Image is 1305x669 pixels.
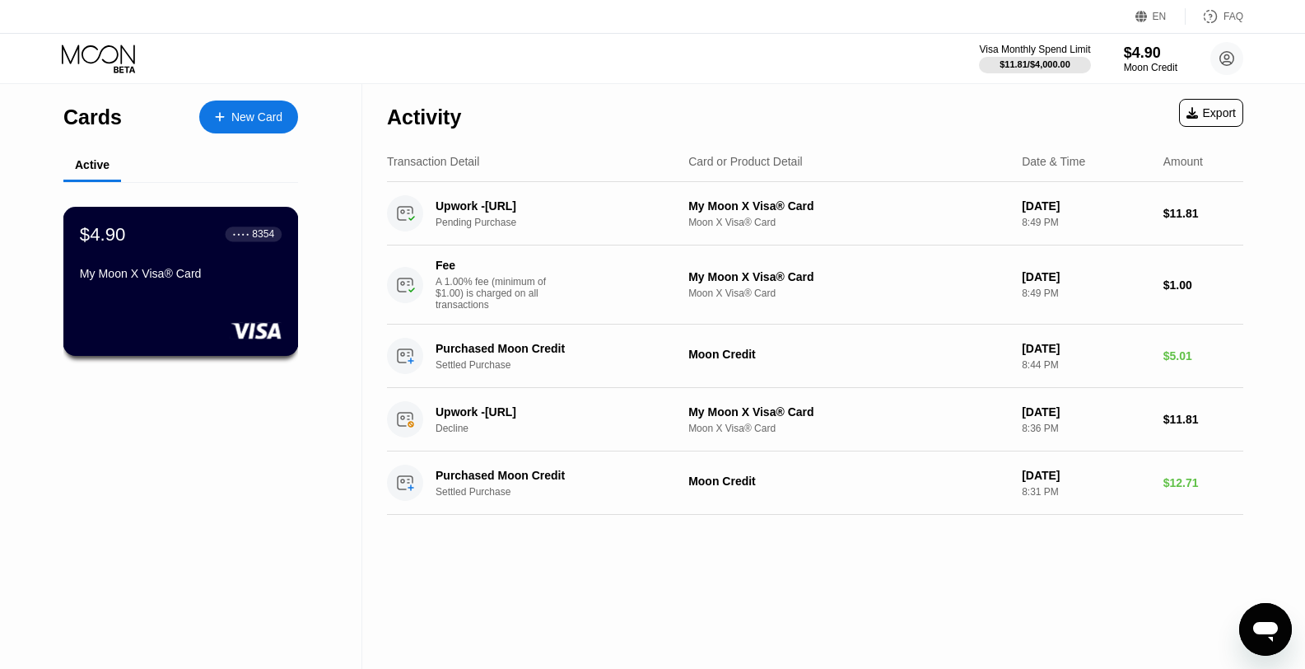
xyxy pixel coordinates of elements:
[64,208,297,355] div: $4.90● ● ● ●8354My Moon X Visa® Card
[688,155,803,168] div: Card or Product Detail
[387,182,1243,246] div: Upwork -[URL]Pending PurchaseMy Moon X Visa® CardMoon X Visa® Card[DATE]8:49 PM$11.81
[688,199,1009,213] div: My Moon X Visa® Card
[436,217,695,228] div: Pending Purchase
[436,405,677,419] div: Upwork -[URL]
[436,469,677,482] div: Purchased Moon Credit
[1186,8,1243,25] div: FAQ
[1124,44,1177,62] div: $4.90
[436,276,559,311] div: A 1.00% fee (minimum of $1.00) is charged on all transactions
[1153,11,1167,22] div: EN
[1124,44,1177,73] div: $4.90Moon Credit
[1186,106,1236,119] div: Export
[387,388,1243,451] div: Upwork -[URL]DeclineMy Moon X Visa® CardMoon X Visa® Card[DATE]8:36 PM$11.81
[436,259,551,272] div: Fee
[231,110,282,124] div: New Card
[387,325,1243,388] div: Purchased Moon CreditSettled PurchaseMoon Credit[DATE]8:44 PM$5.01
[1239,603,1292,656] iframe: Button to launch messaging window
[1163,278,1243,292] div: $1.00
[1135,8,1186,25] div: EN
[1022,270,1150,283] div: [DATE]
[688,270,1009,283] div: My Moon X Visa® Card
[387,155,479,168] div: Transaction Detail
[1022,217,1150,228] div: 8:49 PM
[1022,405,1150,419] div: [DATE]
[63,105,122,129] div: Cards
[1022,359,1150,371] div: 8:44 PM
[80,267,282,280] div: My Moon X Visa® Card
[233,232,249,236] div: ● ● ● ●
[199,101,298,133] div: New Card
[1022,342,1150,355] div: [DATE]
[436,359,695,371] div: Settled Purchase
[75,158,110,171] div: Active
[1022,199,1150,213] div: [DATE]
[1223,11,1243,22] div: FAQ
[436,199,677,213] div: Upwork -[URL]
[1022,423,1150,434] div: 8:36 PM
[688,348,1009,361] div: Moon Credit
[979,44,1090,55] div: Visa Monthly Spend Limit
[436,342,677,355] div: Purchased Moon Credit
[1163,349,1243,363] div: $5.01
[252,228,274,240] div: 8354
[1000,59,1070,69] div: $11.81 / $4,000.00
[688,217,1009,228] div: Moon X Visa® Card
[1163,413,1243,426] div: $11.81
[688,405,1009,419] div: My Moon X Visa® Card
[1163,155,1203,168] div: Amount
[1124,62,1177,73] div: Moon Credit
[1022,486,1150,498] div: 8:31 PM
[1163,207,1243,220] div: $11.81
[436,486,695,498] div: Settled Purchase
[436,423,695,434] div: Decline
[1179,99,1243,127] div: Export
[1022,469,1150,482] div: [DATE]
[1163,476,1243,489] div: $12.71
[387,246,1243,325] div: FeeA 1.00% fee (minimum of $1.00) is charged on all transactionsMy Moon X Visa® CardMoon X Visa® ...
[688,423,1009,434] div: Moon X Visa® Card
[1022,288,1150,299] div: 8:49 PM
[688,288,1009,299] div: Moon X Visa® Card
[688,475,1009,488] div: Moon Credit
[1022,155,1085,168] div: Date & Time
[979,44,1090,73] div: Visa Monthly Spend Limit$11.81/$4,000.00
[387,105,461,129] div: Activity
[387,451,1243,515] div: Purchased Moon CreditSettled PurchaseMoon Credit[DATE]8:31 PM$12.71
[80,223,126,245] div: $4.90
